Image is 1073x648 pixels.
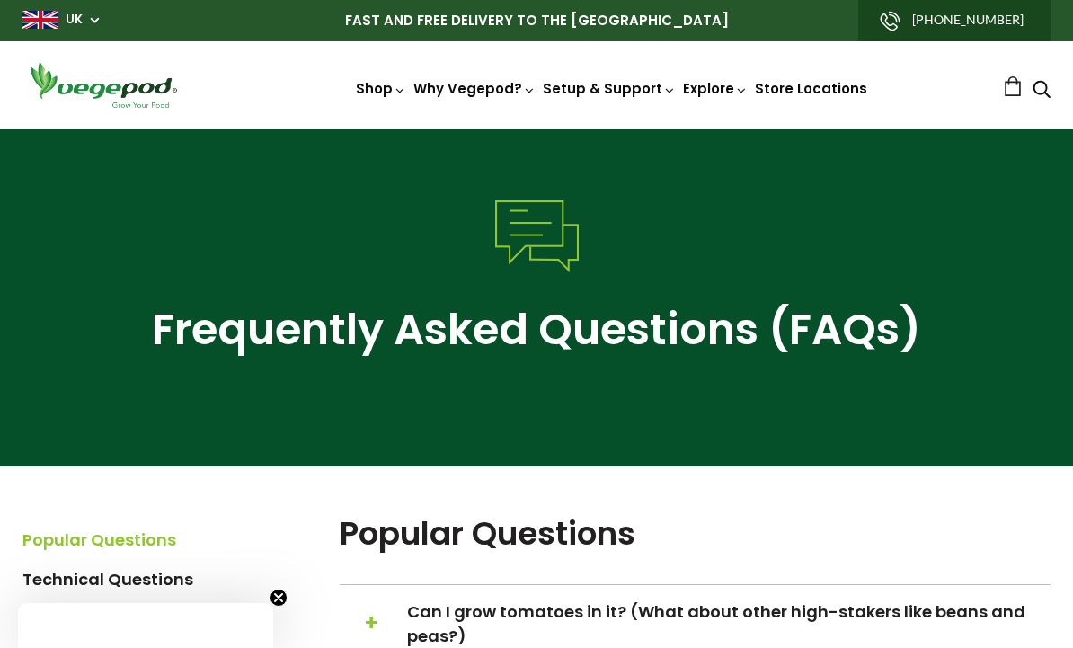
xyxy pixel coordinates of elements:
a: UK [66,11,83,29]
a: Search [1033,82,1051,101]
a: Setup & Support [543,79,676,98]
img: Vegepod [22,59,184,111]
a: Why Vegepod? [413,79,536,98]
div: Close teaser [18,603,273,648]
a: Store Locations [755,79,867,98]
h2: Popular Questions [340,511,1051,556]
a: Popular Questions [22,528,176,551]
a: Explore [683,79,748,98]
span: Can I grow tomatoes in it? (What about other high-stakers like beans and peas?) [407,599,1048,648]
h1: Frequently Asked Questions (FAQs) [22,297,1051,362]
span: + [364,607,379,641]
img: gb_large.png [22,11,58,29]
a: Technical Questions [22,568,193,590]
button: Close teaser [270,589,288,607]
img: FAQ icon [495,200,579,272]
a: Shop [356,79,406,98]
